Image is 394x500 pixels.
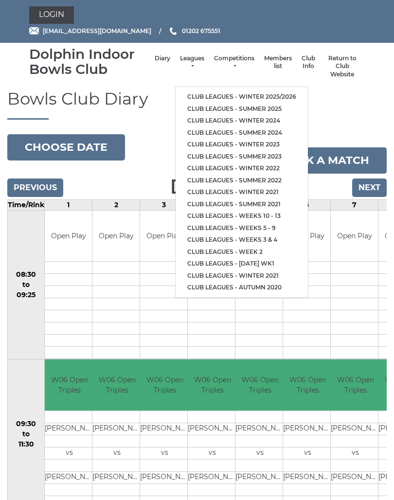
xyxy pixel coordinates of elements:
[176,186,308,198] a: Club leagues - Winter 2021
[92,423,142,435] td: [PERSON_NAME]
[176,103,308,115] a: Club leagues - Summer 2025
[140,359,189,411] td: W06 Open Triples
[29,27,39,35] img: Email
[43,27,151,35] span: [EMAIL_ADDRESS][DOMAIN_NAME]
[180,54,204,71] a: Leagues
[92,199,140,210] td: 2
[45,211,92,262] td: Open Play
[140,447,189,459] td: vs
[170,27,177,35] img: Phone us
[176,282,308,294] a: Club leagues - Autumn 2020
[45,199,92,210] td: 1
[176,258,308,270] a: Club leagues - [DATE] wk1
[176,162,308,175] a: Club leagues - Winter 2022
[235,423,285,435] td: [PERSON_NAME]
[352,179,387,197] input: Next
[188,423,237,435] td: [PERSON_NAME]
[45,447,94,459] td: vs
[331,447,380,459] td: vs
[140,423,189,435] td: [PERSON_NAME]
[283,359,332,411] td: W06 Open Triples
[176,151,308,163] a: Club leagues - Summer 2023
[331,359,380,411] td: W06 Open Triples
[188,471,237,483] td: [PERSON_NAME]
[176,139,308,151] a: Club leagues - Winter 2023
[331,471,380,483] td: [PERSON_NAME]
[302,54,315,71] a: Club Info
[176,115,308,127] a: Club leagues - Winter 2024
[8,199,45,210] td: Time/Rink
[140,211,187,262] td: Open Play
[283,471,332,483] td: [PERSON_NAME]
[29,47,150,77] div: Dolphin Indoor Bowls Club
[176,222,308,234] a: Club leagues - Weeks 5 - 9
[7,90,387,119] h1: Bowls Club Diary
[29,6,74,24] a: Login
[283,447,332,459] td: vs
[45,359,94,411] td: W06 Open Triples
[331,211,378,262] td: Open Play
[176,198,308,211] a: Club leagues - Summer 2021
[8,210,45,359] td: 08:30 to 09:25
[264,54,292,71] a: Members list
[92,211,140,262] td: Open Play
[140,471,189,483] td: [PERSON_NAME]
[214,54,254,71] a: Competitions
[283,423,332,435] td: [PERSON_NAME]
[168,26,220,36] a: Phone us 01202 675551
[45,471,94,483] td: [PERSON_NAME]
[176,210,308,222] a: Club leagues - Weeks 10 - 13
[155,54,170,63] a: Diary
[92,359,142,411] td: W06 Open Triples
[140,199,188,210] td: 3
[188,359,237,411] td: W06 Open Triples
[176,234,308,246] a: Club leagues - Weeks 3 & 4
[176,246,308,258] a: Club leagues - Week 2
[188,447,237,459] td: vs
[176,175,308,187] a: Club leagues - Summer 2022
[176,270,308,282] a: Club leagues - Winter 2021
[262,147,387,174] a: Book a match
[92,471,142,483] td: [PERSON_NAME]
[235,359,285,411] td: W06 Open Triples
[235,447,285,459] td: vs
[176,127,308,139] a: Club leagues - Summer 2024
[7,134,125,161] button: Choose date
[331,199,378,210] td: 7
[235,471,285,483] td: [PERSON_NAME]
[45,423,94,435] td: [PERSON_NAME]
[29,26,151,36] a: Email [EMAIL_ADDRESS][DOMAIN_NAME]
[176,91,308,103] a: Club leagues - Winter 2025/2026
[325,54,360,79] a: Return to Club Website
[92,447,142,459] td: vs
[182,27,220,35] span: 01202 675551
[7,179,63,197] input: Previous
[331,423,380,435] td: [PERSON_NAME]
[175,87,308,298] ul: Leagues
